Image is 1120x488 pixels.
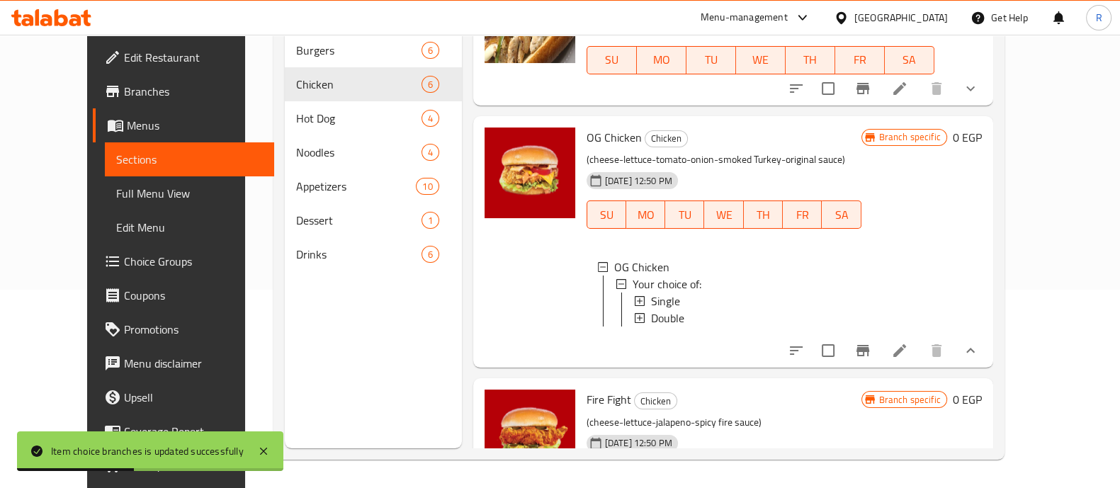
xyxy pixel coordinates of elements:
span: R [1095,10,1102,25]
span: Coupons [124,287,263,304]
div: Menu-management [701,9,788,26]
span: Promotions [124,321,263,338]
span: MO [632,205,660,225]
div: items [422,212,439,229]
span: Chicken [645,130,687,147]
span: TH [791,50,830,70]
span: Upsell [124,389,263,406]
a: Coverage Report [93,414,274,448]
span: SU [593,50,631,70]
div: Noodles4 [285,135,462,169]
button: delete [920,334,954,368]
button: TU [665,200,704,229]
button: MO [637,46,686,74]
button: sort-choices [779,72,813,106]
span: Sections [116,151,263,168]
img: Fire Fight [485,390,575,480]
span: 1 [422,214,439,227]
span: WE [710,205,737,225]
button: TU [686,46,736,74]
div: items [422,76,439,93]
div: Appetizers10 [285,169,462,203]
button: SA [822,200,861,229]
span: FR [788,205,816,225]
div: Burgers6 [285,33,462,67]
div: items [416,178,439,195]
span: SU [593,205,621,225]
span: Noodles [296,144,422,161]
button: FR [835,46,885,74]
div: Dessert1 [285,203,462,237]
h6: 0 EGP [953,127,982,147]
p: (cheese-lettuce-tomato-onion-smoked Turkey-original sauce) [587,151,861,169]
div: Drinks6 [285,237,462,271]
span: Your choice of: [633,276,701,293]
a: Edit Menu [105,210,274,244]
div: Hot Dog4 [285,101,462,135]
span: Edit Restaurant [124,49,263,66]
button: Branch-specific-item [846,72,880,106]
span: Chicken [296,76,422,93]
a: Promotions [93,312,274,346]
span: Grocery Checklist [124,457,263,474]
span: TU [671,205,698,225]
a: Full Menu View [105,176,274,210]
span: [DATE] 12:50 PM [599,174,678,188]
a: Coupons [93,278,274,312]
svg: Show Choices [962,342,979,359]
div: [GEOGRAPHIC_DATA] [854,10,948,25]
div: Dessert [296,212,422,229]
span: OG Chicken [587,127,642,148]
button: SU [587,46,637,74]
a: Sections [105,142,274,176]
div: Chicken [645,130,688,147]
button: TH [786,46,835,74]
span: Branches [124,83,263,100]
div: Burgers [296,42,422,59]
span: SA [890,50,929,70]
span: Coverage Report [124,423,263,440]
a: Branches [93,74,274,108]
span: Edit Menu [116,219,263,236]
a: Choice Groups [93,244,274,278]
span: MO [643,50,681,70]
a: Menu disclaimer [93,346,274,380]
span: TU [692,50,730,70]
img: OG Chicken [485,127,575,218]
span: SA [827,205,855,225]
span: OG Chicken [614,259,669,276]
div: Chicken6 [285,67,462,101]
button: SU [587,200,626,229]
h6: 0 EGP [953,390,982,409]
span: Drinks [296,246,422,263]
button: MO [626,200,665,229]
button: show more [954,334,988,368]
button: WE [736,46,786,74]
div: Chicken [634,392,677,409]
span: Select to update [813,74,843,103]
button: Branch-specific-item [846,334,880,368]
a: Edit menu item [891,342,908,359]
div: Hot Dog [296,110,422,127]
span: Branch specific [873,393,946,407]
span: Full Menu View [116,185,263,202]
span: Menus [127,117,263,134]
span: 6 [422,78,439,91]
svg: Show Choices [962,80,979,97]
span: Appetizers [296,178,417,195]
span: 6 [422,248,439,261]
span: 4 [422,112,439,125]
span: Menu disclaimer [124,355,263,372]
nav: Menu sections [285,28,462,277]
span: [DATE] 12:50 PM [599,436,678,450]
a: Menus [93,108,274,142]
div: items [422,42,439,59]
button: delete [920,72,954,106]
button: WE [704,200,743,229]
button: SA [885,46,934,74]
span: FR [841,50,879,70]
